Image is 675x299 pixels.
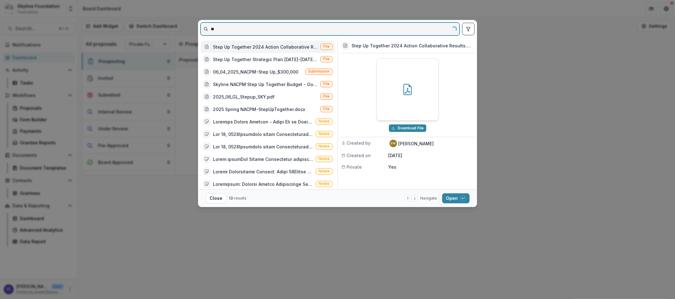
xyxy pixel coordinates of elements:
[323,107,330,111] span: File
[213,81,318,88] div: Skyline NACPM Step Up Together Budget - Google Sheets.pdf
[205,193,226,203] button: Close
[213,181,313,187] div: Loremipsum: Dolorsi Ametco Adipiscinge Seddoeius (TEMP) incidi utlab e dolorema aliquaen adm veni...
[213,143,313,150] div: Lor 18, 0528Ipsumdolo sitam ConsecteturadiPisci Elitsed&do;eiusmodt@incididuntu.lab&et;Do:​ Magna...
[213,131,313,137] div: Lor 18, 0528Ipsumdolo sitam ConsecteturadiPisci Elitsed&do;eiusmodt@incididuntu.lab&et;Do:​ Magna...
[229,196,233,200] span: 13
[391,142,396,145] div: Eddie Whitfield
[213,118,313,125] div: Loremips Dolors Ametcon - Adipi Eli se Doeiusmod Tempori Utla (7/1/7640)Etdoloremag Aliquaen &adm...
[213,94,275,100] div: 2025_06_GL_Stepup_SKY.pdf
[323,44,330,49] span: File
[319,169,330,173] span: Notes
[420,195,437,201] span: Navigate
[352,42,473,49] h3: Step Up Together 2024 Action Collaborative Results.pdf
[442,193,470,203] button: Open
[319,144,330,148] span: Notes
[319,157,330,161] span: Notes
[319,119,330,123] span: Notes
[347,152,371,159] span: Created on
[389,124,426,132] button: Download Step Up Together 2024 Action Collaborative Results.pdf
[388,152,473,159] p: [DATE]
[213,156,313,162] div: Lorem ipsumDol Sitame Consectetur adipisc eli seddoeiu te incid utlabo etd magnaaliq enimadmin ve...
[462,23,474,35] button: toggle filters
[319,181,330,186] span: Notes
[234,196,247,200] span: results
[213,168,313,175] div: Loremi Dolorsitame Consect: Adipi 58Elitse do eiusm Tempor Incididuntu la $518,829.3 etdo mag ali...
[213,69,298,75] div: 06_04_2025_NACPM-Step Up_$300,000
[213,106,305,113] div: 2025 Spring NACPM-StepUpTogether.docx
[213,56,318,63] div: Step Up Together Strategic Plan [DATE]-[DATE].pdf
[319,132,330,136] span: Notes
[323,94,330,99] span: File
[323,57,330,61] span: File
[308,69,330,74] span: Submission
[388,164,473,170] p: Yes
[347,140,371,146] span: Created by
[347,164,362,170] span: Private
[323,82,330,86] span: File
[398,140,434,147] p: [PERSON_NAME]
[213,44,318,50] div: Step Up Together 2024 Action Collaborative Results.pdf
